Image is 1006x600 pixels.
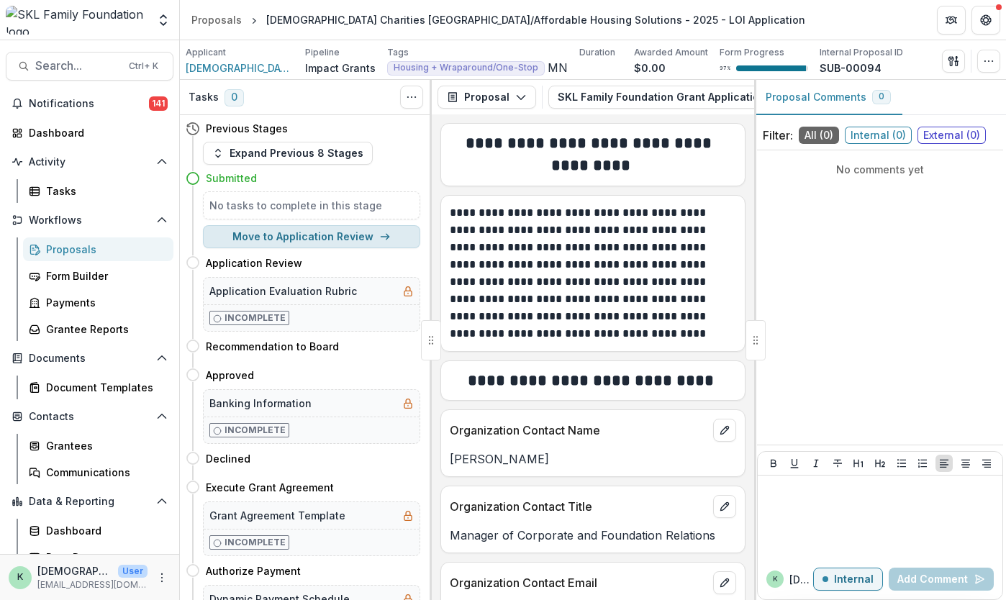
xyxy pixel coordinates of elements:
[450,450,736,468] p: [PERSON_NAME]
[387,46,409,59] p: Tags
[305,60,376,76] p: Impact Grants
[209,508,345,523] h5: Grant Agreement Template
[206,255,302,271] h4: Application Review
[879,91,884,101] span: 0
[713,419,736,442] button: edit
[394,63,538,73] span: Housing + Wraparound/One-Stop
[6,6,148,35] img: SKL Family Foundation logo
[225,536,286,549] p: Incomplete
[46,268,162,283] div: Form Builder
[834,573,874,586] p: Internal
[46,523,162,538] div: Dashboard
[713,571,736,594] button: edit
[889,568,994,591] button: Add Comment
[189,91,219,104] h3: Tasks
[149,96,168,111] span: 141
[845,127,912,144] span: Internal ( 0 )
[29,214,150,227] span: Workflows
[773,576,778,583] div: kristen
[765,455,782,472] button: Bold
[579,46,615,59] p: Duration
[206,121,288,136] h4: Previous Stages
[209,396,312,411] h5: Banking Information
[754,80,902,115] button: Proposal Comments
[935,455,953,472] button: Align Left
[209,198,414,213] h5: No tasks to complete in this stage
[46,438,162,453] div: Grantees
[203,142,373,165] button: Expand Previous 8 Stages
[37,563,112,578] p: [DEMOGRAPHIC_DATA]
[23,434,173,458] a: Grantees
[305,46,340,59] p: Pipeline
[46,322,162,337] div: Grantee Reports
[720,63,730,73] p: 97 %
[450,498,707,515] p: Organization Contact Title
[203,225,420,248] button: Move to Application Review
[813,568,883,591] button: Internal
[786,455,803,472] button: Underline
[23,291,173,314] a: Payments
[829,455,846,472] button: Strike
[23,376,173,399] a: Document Templates
[186,9,248,30] a: Proposals
[29,496,150,508] span: Data & Reporting
[763,162,997,177] p: No comments yet
[266,12,805,27] div: [DEMOGRAPHIC_DATA] Charities [GEOGRAPHIC_DATA]/Affordable Housing Solutions - 2025 - LOI Application
[978,455,995,472] button: Align Right
[186,46,226,59] p: Applicant
[450,574,707,591] p: Organization Contact Email
[548,86,811,109] button: SKL Family Foundation Grant Application
[634,60,666,76] p: $0.00
[206,480,334,495] h4: Execute Grant Agreement
[225,312,286,324] p: Incomplete
[206,563,301,578] h4: Authorize Payment
[763,127,793,144] p: Filter:
[225,89,244,106] span: 0
[186,9,811,30] nav: breadcrumb
[871,455,889,472] button: Heading 2
[191,12,242,27] div: Proposals
[720,46,784,59] p: Form Progress
[6,347,173,370] button: Open Documents
[957,455,974,472] button: Align Center
[820,46,903,59] p: Internal Proposal ID
[23,519,173,542] a: Dashboard
[209,283,357,299] h5: Application Evaluation Rubric
[46,295,162,310] div: Payments
[35,59,120,73] span: Search...
[206,171,257,186] h4: Submitted
[6,490,173,513] button: Open Data & Reporting
[17,573,23,582] div: kristen
[917,127,986,144] span: External ( 0 )
[29,353,150,365] span: Documents
[37,578,148,591] p: [EMAIL_ADDRESS][DOMAIN_NAME]
[914,455,931,472] button: Ordered List
[118,565,148,578] p: User
[893,455,910,472] button: Bullet List
[206,339,339,354] h4: Recommendation to Board
[400,86,423,109] button: Toggle View Cancelled Tasks
[23,460,173,484] a: Communications
[6,92,173,115] button: Notifications141
[6,52,173,81] button: Search...
[29,156,150,168] span: Activity
[789,572,813,587] p: [DEMOGRAPHIC_DATA]
[450,527,736,544] p: Manager of Corporate and Foundation Relations
[438,86,536,109] button: Proposal
[6,121,173,145] a: Dashboard
[850,455,867,472] button: Heading 1
[29,411,150,423] span: Contacts
[820,60,882,76] p: SUB-00094
[225,424,286,437] p: Incomplete
[23,179,173,203] a: Tasks
[634,46,708,59] p: Awarded Amount
[450,422,707,439] p: Organization Contact Name
[937,6,966,35] button: Partners
[548,61,568,75] span: MN
[46,550,162,565] div: Data Report
[6,209,173,232] button: Open Workflows
[186,60,294,76] a: [DEMOGRAPHIC_DATA] Charities of the Archdiocese of [GEOGRAPHIC_DATA][PERSON_NAME] and [GEOGRAPHIC...
[29,125,162,140] div: Dashboard
[713,495,736,518] button: edit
